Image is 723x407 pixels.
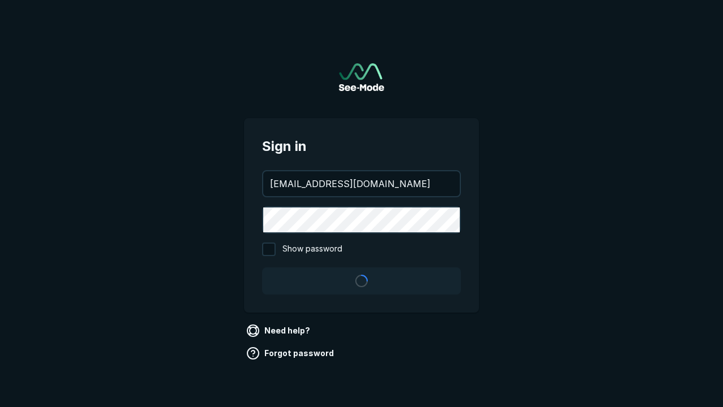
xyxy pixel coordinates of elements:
img: See-Mode Logo [339,63,384,91]
a: Forgot password [244,344,338,362]
input: your@email.com [263,171,460,196]
span: Show password [282,243,342,256]
a: Go to sign in [339,63,384,91]
a: Need help? [244,322,315,340]
span: Sign in [262,136,461,157]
